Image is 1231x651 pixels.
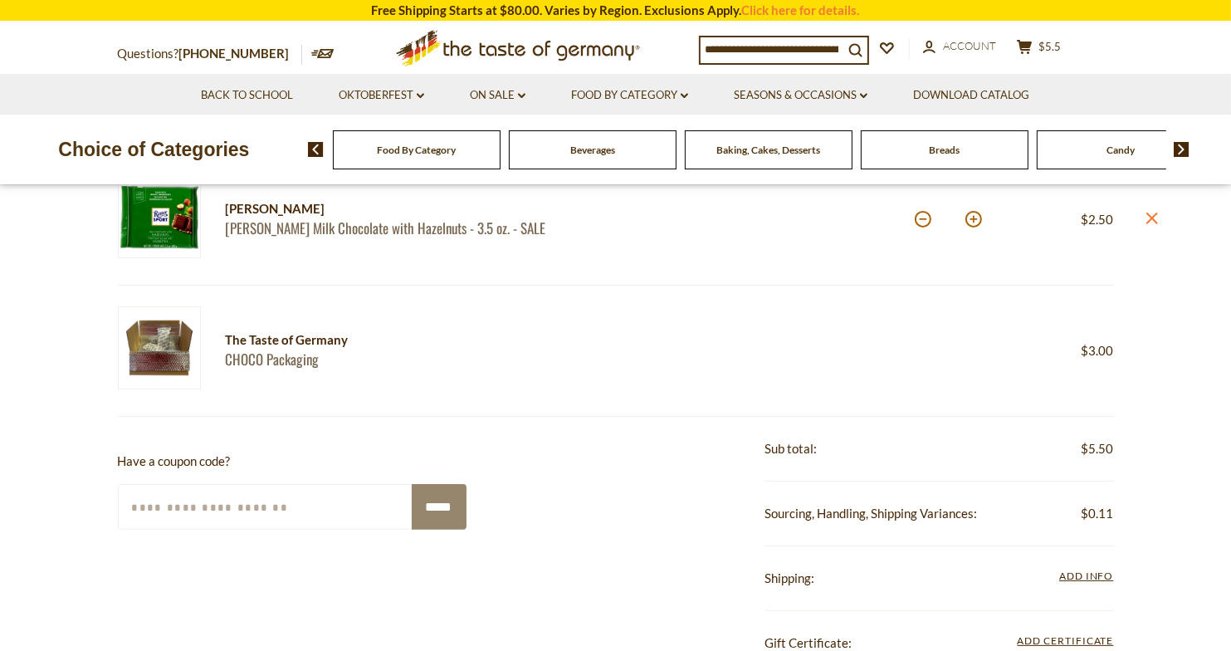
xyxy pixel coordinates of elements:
[571,86,688,105] a: Food By Category
[734,86,867,105] a: Seasons & Occasions
[1014,39,1064,60] button: $5.5
[1038,40,1061,53] span: $5.5
[1106,144,1135,156] a: Candy
[377,144,456,156] a: Food By Category
[913,86,1029,105] a: Download Catalog
[1082,438,1114,459] span: $5.50
[929,144,960,156] a: Breads
[765,635,852,650] span: Gift Certificate:
[716,144,820,156] a: Baking, Cakes, Desserts
[765,506,978,521] span: Sourcing, Handling, Shipping Variances:
[923,37,997,56] a: Account
[765,570,815,585] span: Shipping:
[1018,633,1114,651] span: Add Certificate
[742,2,860,17] a: Click here for details.
[201,86,293,105] a: Back to School
[118,43,302,65] p: Questions?
[226,330,642,350] div: The Taste of Germany
[226,198,587,219] div: [PERSON_NAME]
[339,86,424,105] a: Oktoberfest
[118,306,201,389] img: CHOCO Packaging
[765,441,818,456] span: Sub total:
[308,142,324,157] img: previous arrow
[226,350,642,368] a: CHOCO Packaging
[1082,343,1114,358] span: $3.00
[944,39,997,52] span: Account
[470,86,525,105] a: On Sale
[1082,212,1114,227] span: $2.50
[226,219,587,237] a: [PERSON_NAME] Milk Chocolate with Hazelnuts - 3.5 oz. - SALE
[1082,503,1114,524] span: $0.11
[118,175,201,258] img: Ritter Milk Chocolate with Hazelnuts
[179,46,290,61] a: [PHONE_NUMBER]
[118,451,467,472] p: Have a coupon code?
[570,144,615,156] a: Beverages
[1059,570,1113,582] span: Add Info
[1174,142,1189,157] img: next arrow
